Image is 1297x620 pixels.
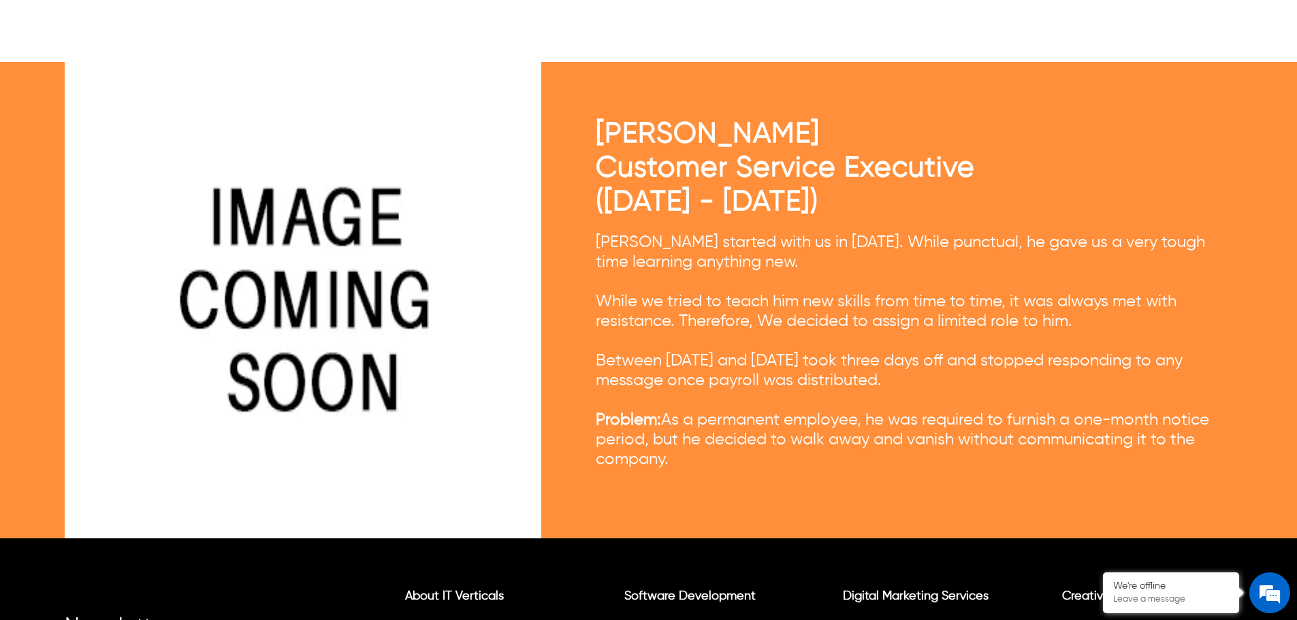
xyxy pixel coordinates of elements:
p: Leave a message [1113,594,1229,605]
em: Submit [199,419,247,438]
a: Digital Marketing Services [843,590,989,602]
strong: Problem: [596,412,661,428]
div: Leave a message [71,76,229,94]
img: home-store-coming-soon [65,62,541,538]
span: Between [DATE] and [DATE] took three days off and stopped responding to any message once payroll ... [596,353,1183,389]
img: salesiqlogo_leal7QplfZFryJ6FIlVepeu7OftD7mt8q6exU6-34PB8prfIgodN67KcxXM9Y7JQ_.png [94,357,103,365]
span: As a permanent employee, he was required to furnish a one-month notice period, but he decided to ... [596,412,1209,468]
a: About IT Verticals [405,590,504,602]
span: [PERSON_NAME] [596,120,820,148]
div: We're offline [1113,581,1229,592]
img: logo_Zg8I0qSkbAqR2WFHt3p6CTuqpyXMFPubPcD2OT02zFN43Cy9FUNNG3NEPhM_Q1qe_.png [23,82,57,89]
a: Creative Services [1062,590,1161,602]
div: Minimize live chat window [223,7,256,39]
a: Software Development [624,590,756,602]
span: Customer Service Executive ([DATE] - [DATE]) [596,154,975,216]
textarea: Type your message and click 'Submit' [7,372,259,419]
span: [PERSON_NAME] started with us in [DATE]. While punctual, he gave us a very tough time learning an... [596,234,1205,270]
em: Driven by SalesIQ [107,357,173,366]
span: We are offline. Please leave us a message. [29,172,238,309]
span: While we tried to teach him new skills from time to time, it was always met with resistance. Ther... [596,293,1176,329]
